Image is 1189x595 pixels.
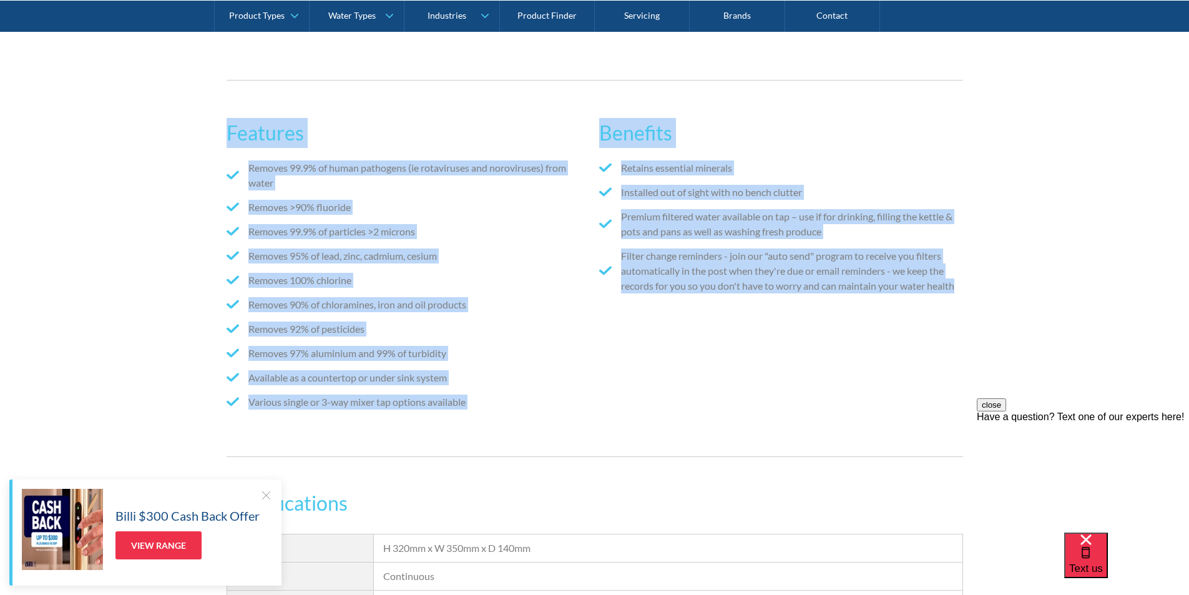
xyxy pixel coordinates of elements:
li: Various single or 3-way mixer tap options available [227,395,590,410]
li: Removes 99.9% of particles >2 microns [227,224,590,239]
li: Removes 100% chlorine [227,273,590,288]
iframe: podium webchat widget bubble [1064,533,1189,595]
div: Continuous [383,569,952,584]
div: Water Types [328,10,376,21]
div: Size [237,541,365,556]
li: Installed out of sight with no bench clutter [599,185,962,200]
li: Available as a countertop or under sink system [227,370,590,385]
li: Removes >90% fluoride [227,200,590,215]
li: Removes 95% of lead, zinc, cadmium, cesium [227,248,590,263]
li: Filter change reminders - join our "auto send" program to receive you filters automatically in th... [599,248,962,293]
li: Removes 99.9% of human pathogens (ie rotaviruses and noroviruses) from water [227,160,590,190]
li: Removes 97% aluminium and 99% of turbidity [227,346,590,361]
li: Removes 90% of chloramines, iron and oil products [227,297,590,312]
h2: Features [227,118,590,148]
iframe: podium webchat widget prompt [977,398,1189,548]
div: Flow Rate [237,569,365,584]
li: Retains essential minerals [599,160,962,175]
h5: Billi $300 Cash Back Offer [115,506,260,525]
div: Industries [428,10,466,21]
div: H 320mm x W 350mm x D 140mm [383,541,952,556]
h2: Benefits [599,118,962,148]
a: View Range [115,531,202,559]
h3: Specifications [227,488,963,518]
div: Product Types [229,10,285,21]
img: Billi $300 Cash Back Offer [22,489,103,570]
li: Premium filtered water available on tap – use if for drinking, filling the kettle & pots and pans... [599,209,962,239]
li: Removes 92% of pesticides [227,322,590,337]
